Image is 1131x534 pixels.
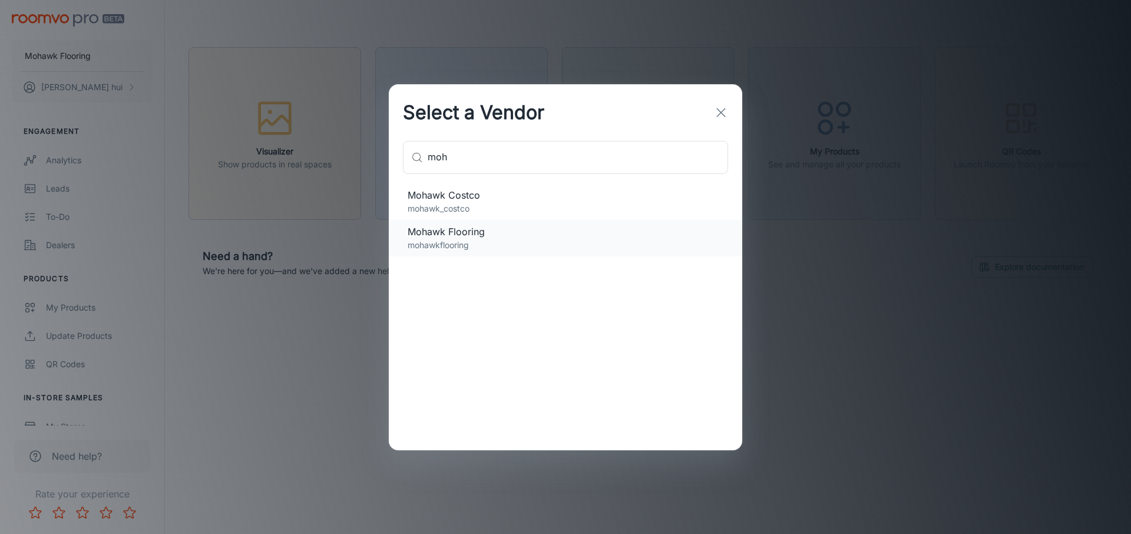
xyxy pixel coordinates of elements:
p: mohawk_costco [408,202,723,215]
input: Search [428,141,728,174]
p: mohawkflooring [408,239,723,252]
div: Mohawk Costcomohawk_costco [389,183,742,220]
span: Mohawk Flooring [408,225,723,239]
h2: Select a Vendor [389,84,558,141]
div: Mohawk Flooringmohawkflooring [389,220,742,256]
span: Mohawk Costco [408,188,723,202]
